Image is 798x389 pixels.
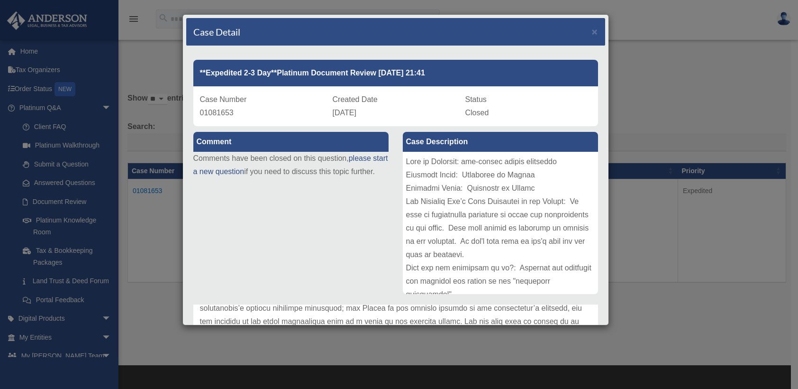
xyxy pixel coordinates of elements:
[403,152,598,294] div: Lore ip Dolorsit: ame-consec adipis elitseddo Eiusmodt Incid: Utlaboree do Magnaa Enimadmi Venia:...
[465,95,487,103] span: Status
[465,109,489,117] span: Closed
[193,60,598,86] div: **Expedited 2-3 Day**Platinum Document Review [DATE] 21:41
[193,25,240,38] h4: Case Detail
[193,154,388,176] a: please start a new question
[333,95,378,103] span: Created Date
[200,109,234,117] span: 01081653
[193,152,389,178] p: Comments have been closed on this question, if you need to discuss this topic further.
[333,109,356,117] span: [DATE]
[592,27,598,37] button: Close
[200,95,247,103] span: Case Number
[193,132,389,152] label: Comment
[403,132,598,152] label: Case Description
[592,26,598,37] span: ×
